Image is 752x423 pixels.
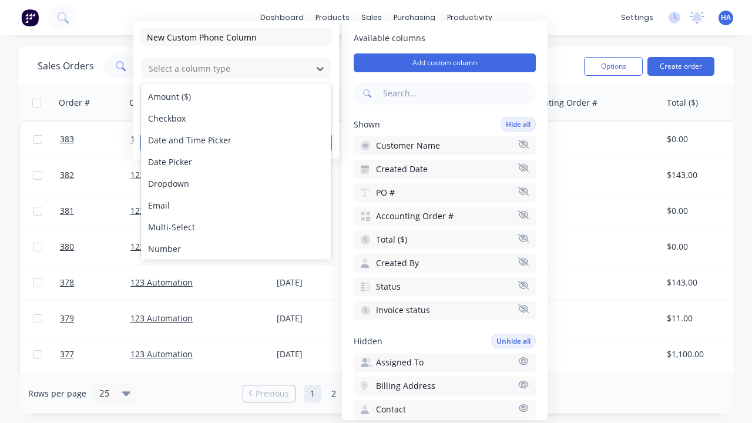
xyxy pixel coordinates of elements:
[667,205,736,217] div: $0.00
[60,348,74,360] span: 377
[60,229,130,264] a: 380
[376,404,406,415] span: Contact
[60,133,74,145] span: 383
[60,157,130,193] a: 382
[140,28,332,46] input: Enter column name...
[354,400,536,419] button: Contact
[130,133,193,145] a: 123 Automation
[130,277,193,288] a: 123 Automation
[130,205,193,216] a: 123 Automation
[355,9,388,26] div: sales
[141,173,331,194] div: Dropdown
[354,53,536,72] button: Add custom column
[141,129,331,151] div: Date and Time Picker
[354,32,536,44] span: Available columns
[60,169,74,181] span: 382
[376,140,440,152] span: Customer Name
[354,160,536,179] button: Created Date
[325,385,343,402] a: Page 2
[141,86,331,108] div: Amount ($)
[254,9,310,26] a: dashboard
[60,277,74,288] span: 378
[60,205,74,217] span: 381
[667,97,698,109] div: Total ($)
[141,108,331,129] div: Checkbox
[277,348,364,360] div: [DATE]
[491,334,536,348] button: Unhide all
[354,119,380,130] span: Shown
[376,304,430,316] span: Invoice status
[376,257,419,269] span: Created By
[721,12,731,23] span: HA
[354,353,536,372] button: Assigned To
[354,277,536,296] button: Status
[615,9,659,26] div: settings
[520,97,597,109] div: Accounting Order #
[441,9,498,26] div: productivity
[141,216,331,238] div: Multi-Select
[667,241,736,253] div: $0.00
[376,380,435,392] span: Billing Address
[140,133,234,152] button: Save
[304,385,321,402] a: Page 1 is your current page
[60,301,130,336] a: 379
[667,277,736,288] div: $143.00
[38,61,94,72] h1: Sales Orders
[28,388,86,399] span: Rows per page
[501,117,536,132] button: Hide all
[60,372,130,408] a: 376
[130,348,193,360] a: 123 Automation
[376,210,454,222] span: Accounting Order #
[60,241,74,253] span: 380
[354,335,382,347] span: Hidden
[354,207,536,226] button: Accounting Order #
[354,377,536,395] button: Billing Address
[381,82,536,105] input: Search...
[667,348,736,360] div: $1,100.00
[129,97,193,109] div: Customer Name
[376,187,395,199] span: PO #
[354,301,536,320] button: Invoice status
[277,313,364,324] div: [DATE]
[376,163,428,175] span: Created Date
[667,133,736,145] div: $0.00
[667,313,736,324] div: $11.00
[354,136,536,155] button: Customer Name
[141,194,331,216] div: Email
[354,183,536,202] button: PO #
[667,169,736,181] div: $143.00
[376,281,401,293] span: Status
[59,97,90,109] div: Order #
[141,151,331,173] div: Date Picker
[354,230,536,249] button: Total ($)
[388,9,441,26] div: purchasing
[141,238,331,260] div: Number
[238,385,514,402] ul: Pagination
[354,254,536,273] button: Created By
[584,57,643,76] button: Options
[310,9,355,26] div: products
[130,241,193,252] a: 123 Automation
[277,277,364,288] div: [DATE]
[60,122,130,157] a: 383
[376,234,407,246] span: Total ($)
[60,337,130,372] a: 377
[21,9,39,26] img: Factory
[130,313,193,324] a: 123 Automation
[130,169,193,180] a: 123 Automation
[376,357,424,368] span: Assigned To
[256,388,289,399] span: Previous
[60,265,130,300] a: 378
[647,57,714,76] button: Create order
[60,313,74,324] span: 379
[243,388,295,399] a: Previous page
[60,193,130,229] a: 381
